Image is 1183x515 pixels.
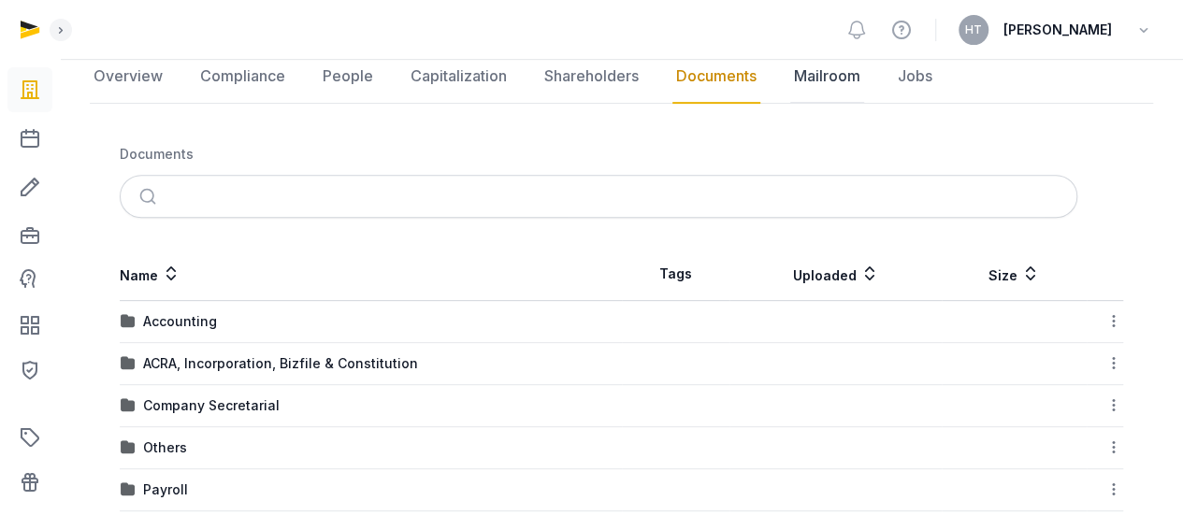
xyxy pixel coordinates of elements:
img: folder.svg [121,398,136,413]
div: Company Secretarial [143,396,280,415]
a: Compliance [196,50,289,104]
a: Documents [672,50,760,104]
a: Capitalization [407,50,511,104]
th: Uploaded [729,248,942,301]
a: Shareholders [541,50,642,104]
a: People [319,50,377,104]
div: Payroll [143,480,188,499]
iframe: Chat Widget [1089,425,1183,515]
nav: Tabs [90,50,1153,104]
a: Overview [90,50,166,104]
img: folder.svg [121,314,136,329]
span: [PERSON_NAME] [1003,19,1112,41]
nav: Breadcrumb [120,134,1123,175]
button: HT [959,15,988,45]
div: ACRA, Incorporation, Bizfile & Constitution [143,354,418,373]
img: folder.svg [121,356,136,371]
div: Documents [120,145,194,164]
a: Jobs [894,50,936,104]
img: folder.svg [121,440,136,455]
th: Name [120,248,622,301]
th: Size [942,248,1087,301]
span: HT [965,24,982,36]
div: Others [143,438,187,457]
a: Mailroom [790,50,864,104]
th: Tags [622,248,730,301]
div: Accounting [143,312,217,331]
button: Submit [128,176,172,217]
img: folder.svg [121,482,136,497]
